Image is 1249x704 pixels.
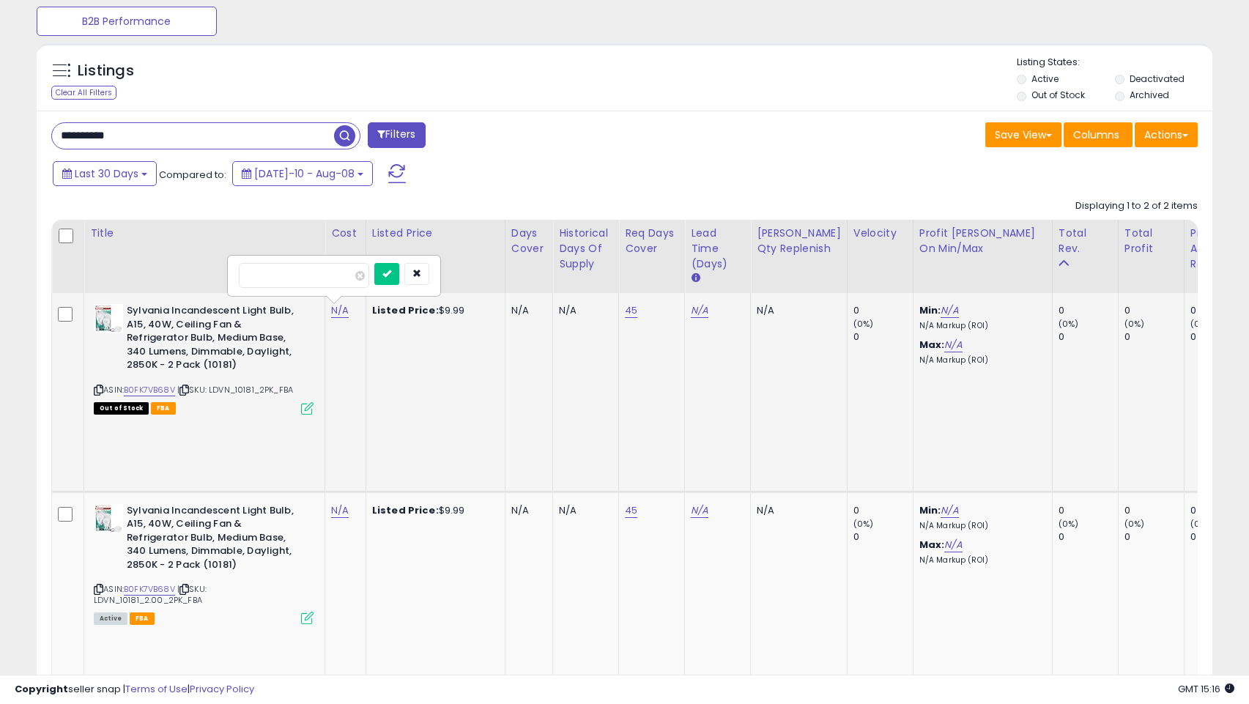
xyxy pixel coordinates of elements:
[94,583,207,605] span: | SKU: LDVN_10181_2.00_2PK_FBA
[559,226,612,272] div: Historical Days Of Supply
[919,555,1041,566] p: N/A Markup (ROI)
[853,226,907,241] div: Velocity
[1031,89,1085,101] label: Out of Stock
[94,304,314,412] div: ASIN:
[94,504,314,623] div: ASIN:
[853,518,874,530] small: (0%)
[625,226,678,256] div: Req Days Cover
[625,503,637,518] a: 45
[331,303,349,318] a: N/A
[1059,226,1112,256] div: Total Rev.
[372,303,439,317] b: Listed Price:
[853,504,913,517] div: 0
[159,168,226,182] span: Compared to:
[15,683,254,697] div: seller snap | |
[1124,530,1184,544] div: 0
[331,503,349,518] a: N/A
[625,303,637,318] a: 45
[919,338,945,352] b: Max:
[757,226,841,256] div: [PERSON_NAME] Qty Replenish
[124,583,175,596] a: B0FK7VB68V
[1059,504,1118,517] div: 0
[1031,73,1059,85] label: Active
[1059,518,1079,530] small: (0%)
[511,226,546,256] div: Days Cover
[51,86,116,100] div: Clear All Filters
[125,682,188,696] a: Terms of Use
[919,303,941,317] b: Min:
[757,504,836,517] div: N/A
[1190,226,1244,272] div: Profit After Returns
[853,318,874,330] small: (0%)
[691,303,708,318] a: N/A
[1059,318,1079,330] small: (0%)
[559,304,607,317] div: N/A
[1130,89,1169,101] label: Archived
[941,503,958,518] a: N/A
[1130,73,1185,85] label: Deactivated
[1017,56,1212,70] p: Listing States:
[1190,318,1211,330] small: (0%)
[1064,122,1133,147] button: Columns
[1059,530,1118,544] div: 0
[944,338,962,352] a: N/A
[944,538,962,552] a: N/A
[919,521,1041,531] p: N/A Markup (ROI)
[919,355,1041,366] p: N/A Markup (ROI)
[1124,504,1184,517] div: 0
[1124,318,1145,330] small: (0%)
[94,504,123,533] img: 41ZRbVNperL._SL40_.jpg
[151,402,176,415] span: FBA
[331,226,360,241] div: Cost
[372,504,494,517] div: $9.99
[691,503,708,518] a: N/A
[751,220,848,293] th: Please note that this number is a calculation based on your required days of coverage and your ve...
[1178,682,1234,696] span: 2025-09-8 15:16 GMT
[94,402,149,415] span: All listings that are currently out of stock and unavailable for purchase on Amazon
[127,504,305,576] b: Sylvania Incandescent Light Bulb, A15, 40W, Ceiling Fan & Refrigerator Bulb, Medium Base, 340 Lum...
[75,166,138,181] span: Last 30 Days
[691,272,700,285] small: Lead Time (Days).
[511,304,541,317] div: N/A
[757,304,836,317] div: N/A
[78,61,134,81] h5: Listings
[511,504,541,517] div: N/A
[1059,330,1118,344] div: 0
[254,166,355,181] span: [DATE]-10 - Aug-08
[1124,304,1184,317] div: 0
[1135,122,1198,147] button: Actions
[177,384,293,396] span: | SKU: LDVN_10181_2PK_FBA
[368,122,425,148] button: Filters
[94,612,127,625] span: All listings currently available for purchase on Amazon
[985,122,1061,147] button: Save View
[559,504,607,517] div: N/A
[37,7,217,36] button: B2B Performance
[1124,330,1184,344] div: 0
[372,226,499,241] div: Listed Price
[1124,518,1145,530] small: (0%)
[919,226,1046,256] div: Profit [PERSON_NAME] on Min/Max
[124,384,175,396] a: B0FK7VB68V
[372,304,494,317] div: $9.99
[90,226,319,241] div: Title
[53,161,157,186] button: Last 30 Days
[127,304,305,376] b: Sylvania Incandescent Light Bulb, A15, 40W, Ceiling Fan & Refrigerator Bulb, Medium Base, 340 Lum...
[372,503,439,517] b: Listed Price:
[691,226,744,272] div: Lead Time (Days)
[853,304,913,317] div: 0
[913,220,1052,293] th: The percentage added to the cost of goods (COGS) that forms the calculator for Min & Max prices.
[919,538,945,552] b: Max:
[190,682,254,696] a: Privacy Policy
[130,612,155,625] span: FBA
[232,161,373,186] button: [DATE]-10 - Aug-08
[853,530,913,544] div: 0
[1073,127,1119,142] span: Columns
[1075,199,1198,213] div: Displaying 1 to 2 of 2 items
[853,330,913,344] div: 0
[15,682,68,696] strong: Copyright
[1059,304,1118,317] div: 0
[941,303,958,318] a: N/A
[94,304,123,333] img: 41ZRbVNperL._SL40_.jpg
[919,503,941,517] b: Min:
[919,321,1041,331] p: N/A Markup (ROI)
